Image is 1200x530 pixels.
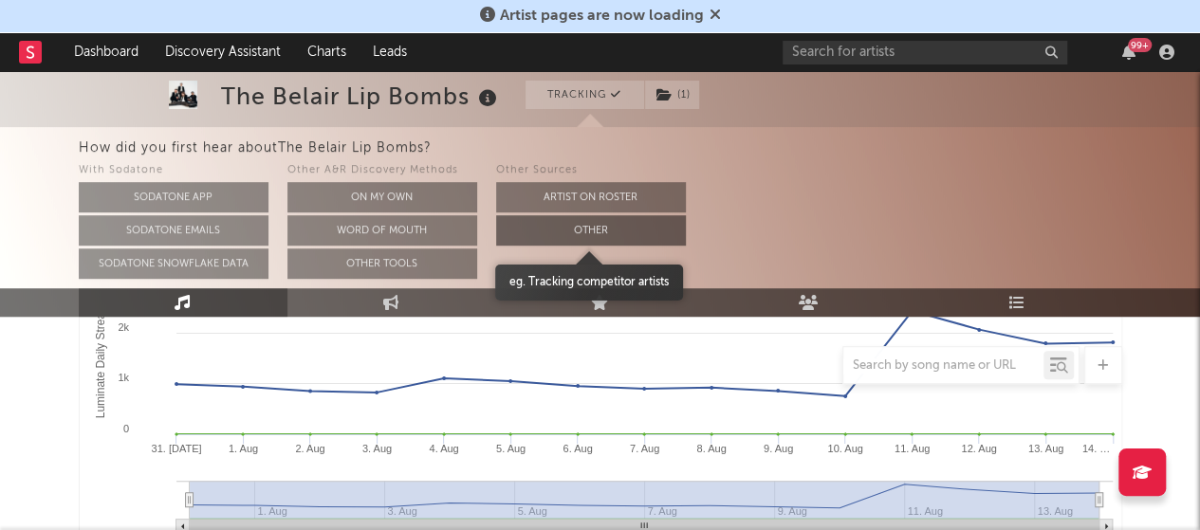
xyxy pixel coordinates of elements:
text: 8. Aug [696,443,726,454]
div: Other Sources [496,159,686,182]
div: 99 + [1128,38,1152,52]
text: 1. Aug [228,443,257,454]
a: Discovery Assistant [152,33,294,71]
text: 9. Aug [763,443,792,454]
button: Tracking [526,81,644,109]
text: 11. Aug [894,443,929,454]
div: Other A&R Discovery Methods [287,159,477,182]
text: 31. [DATE] [151,443,201,454]
button: Other [496,215,686,246]
span: Artist pages are now loading [500,9,704,24]
text: 7. Aug [629,443,658,454]
button: 99+ [1122,45,1135,60]
input: Search by song name or URL [843,358,1043,374]
text: 13. Aug [1027,443,1062,454]
a: Leads [360,33,420,71]
text: 14. … [1081,443,1109,454]
text: 10. Aug [827,443,862,454]
span: ( 1 ) [644,81,700,109]
text: 6. Aug [563,443,592,454]
button: Word Of Mouth [287,215,477,246]
input: Search for artists [783,41,1067,64]
div: The Belair Lip Bombs [221,81,502,112]
button: Sodatone App [79,182,268,212]
span: Dismiss [710,9,721,24]
button: On My Own [287,182,477,212]
button: Other Tools [287,248,477,279]
button: Sodatone Snowflake Data [79,248,268,279]
button: Sodatone Emails [79,215,268,246]
button: (1) [645,81,699,109]
button: Artist on Roster [496,182,686,212]
a: Dashboard [61,33,152,71]
text: 2. Aug [295,443,324,454]
text: 12. Aug [961,443,996,454]
text: Luminate Daily Streams [93,298,106,418]
a: Charts [294,33,360,71]
text: 3. Aug [361,443,391,454]
text: 0 [122,423,128,434]
text: 4. Aug [429,443,458,454]
text: 2k [118,321,129,333]
div: With Sodatone [79,159,268,182]
text: 5. Aug [495,443,525,454]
